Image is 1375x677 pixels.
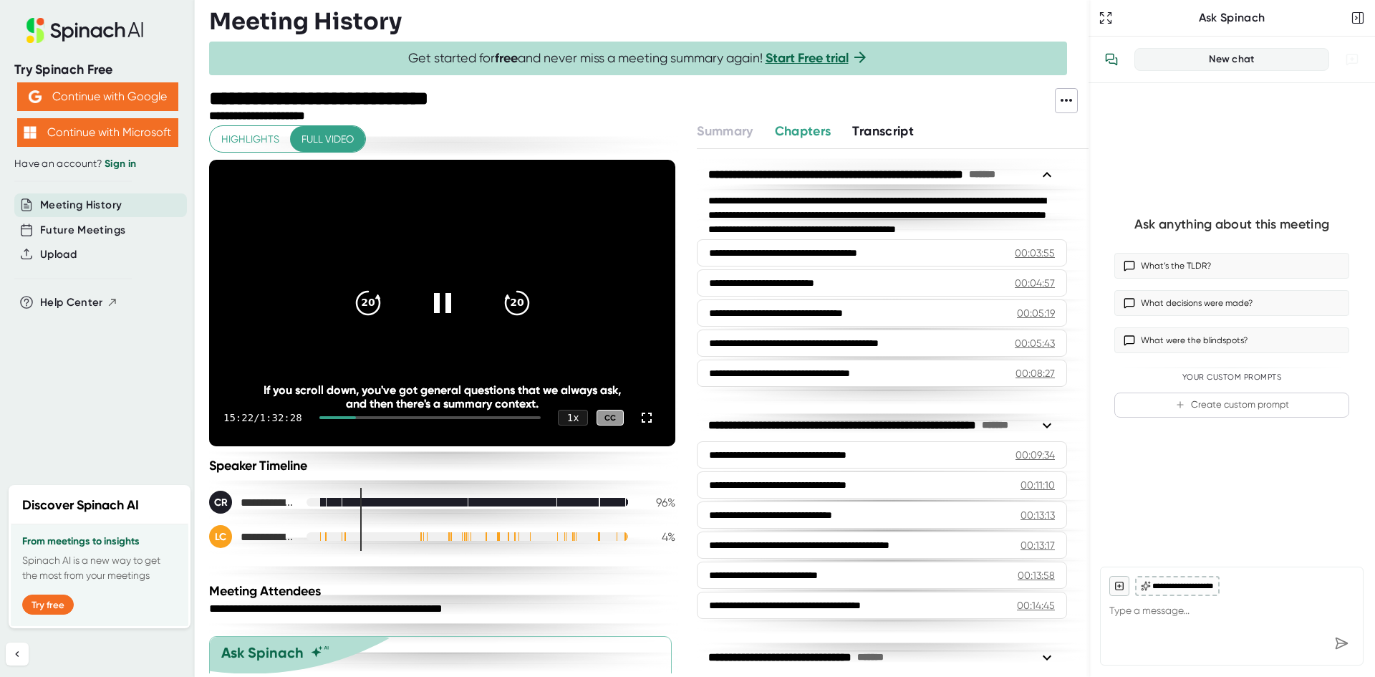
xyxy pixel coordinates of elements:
span: Chapters [775,123,831,139]
div: Meeting Attendees [209,583,679,599]
button: Continue with Microsoft [17,118,178,147]
button: Create custom prompt [1114,393,1349,418]
button: Future Meetings [40,222,125,239]
span: Transcript [852,123,914,139]
div: CC [597,410,624,426]
button: What were the blindspots? [1114,327,1349,353]
button: Summary [697,122,753,141]
button: View conversation history [1097,45,1126,74]
img: Aehbyd4JwY73AAAAAElFTkSuQmCC [29,90,42,103]
div: LC [209,525,232,548]
div: Ask Spinach [1116,11,1348,25]
button: Meeting History [40,197,122,213]
button: Close conversation sidebar [1348,8,1368,28]
div: 00:09:34 [1015,448,1055,462]
button: Chapters [775,122,831,141]
div: Send message [1328,630,1354,656]
button: What’s the TLDR? [1114,253,1349,279]
h2: Discover Spinach AI [22,496,139,515]
button: Full video [290,126,365,153]
div: Ask Spinach [221,644,304,661]
div: 96 % [640,496,675,509]
div: 00:13:58 [1018,568,1055,582]
button: Expand to Ask Spinach page [1096,8,1116,28]
span: Get started for and never miss a meeting summary again! [408,50,869,67]
div: Try Spinach Free [14,62,180,78]
span: Summary [697,123,753,139]
p: Spinach AI is a new way to get the most from your meetings [22,553,177,583]
span: Help Center [40,294,103,311]
span: Highlights [221,130,279,148]
div: 00:11:10 [1021,478,1055,492]
h3: Meeting History [209,8,402,35]
div: New chat [1144,53,1320,66]
div: 00:05:19 [1017,306,1055,320]
div: 00:13:13 [1021,508,1055,522]
div: 00:04:57 [1015,276,1055,290]
div: Lyndsey Cooper [209,525,295,548]
a: Sign in [105,158,136,170]
div: 00:05:43 [1015,336,1055,350]
div: Your Custom Prompts [1114,373,1349,383]
div: 00:08:27 [1015,366,1055,380]
div: 00:13:17 [1021,538,1055,552]
b: free [495,50,518,66]
button: Continue with Google [17,82,178,111]
span: Full video [301,130,354,148]
a: Start Free trial [766,50,849,66]
button: Try free [22,595,74,615]
div: 00:03:55 [1015,246,1055,260]
div: 4 % [640,530,675,544]
div: Ask anything about this meeting [1134,216,1329,233]
div: 1 x [558,410,588,426]
div: Conference Room [209,491,295,514]
button: Transcript [852,122,914,141]
div: Speaker Timeline [209,458,675,474]
div: Have an account? [14,158,180,171]
button: Upload [40,246,77,263]
div: 00:14:45 [1017,598,1055,613]
button: What decisions were made? [1114,290,1349,316]
div: 15:22 / 1:32:28 [223,412,302,423]
button: Help Center [40,294,118,311]
div: If you scroll down, you've got general questions that we always ask, and then there's a summary c... [256,383,629,410]
button: Highlights [210,126,291,153]
button: Collapse sidebar [6,643,29,666]
h3: From meetings to insights [22,536,177,547]
div: CR [209,491,232,514]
